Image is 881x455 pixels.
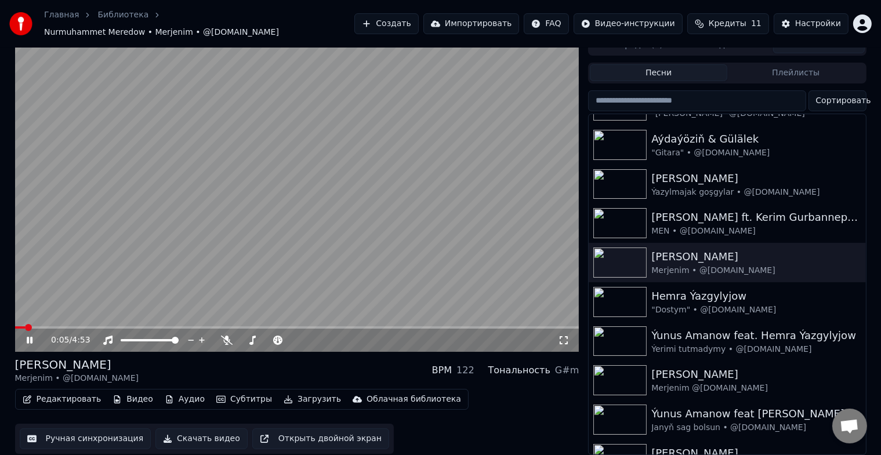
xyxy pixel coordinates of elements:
[44,9,354,38] nav: breadcrumb
[15,356,139,373] div: [PERSON_NAME]
[51,334,69,346] span: 0:05
[97,9,148,21] a: Библиотека
[456,363,474,377] div: 122
[651,265,861,276] div: Merjenim • @[DOMAIN_NAME]
[651,327,861,344] div: Ýunus Amanow feat. Hemra Ýazgylyjow
[160,391,209,407] button: Аудио
[44,9,79,21] a: Главная
[651,366,861,383] div: [PERSON_NAME]
[18,391,106,407] button: Редактировать
[651,288,861,304] div: Hemra Ýazgylyjow
[651,383,861,394] div: Merjenim @[DOMAIN_NAME]
[751,18,762,30] span: 11
[651,225,861,237] div: MEN • @[DOMAIN_NAME]
[354,13,418,34] button: Создать
[212,391,277,407] button: Субтитры
[590,64,727,81] button: Песни
[651,147,861,159] div: "Gitara" • @[DOMAIN_NAME]
[108,391,158,407] button: Видео
[651,422,861,434] div: Janyň sag bolsun • @[DOMAIN_NAME]
[774,13,849,34] button: Настройки
[524,13,568,34] button: FAQ
[252,428,389,449] button: Открыть двойной экран
[651,406,861,422] div: Ýunus Amanow feat [PERSON_NAME]
[555,363,579,377] div: G#m
[795,18,841,30] div: Настройки
[9,12,32,35] img: youka
[651,108,861,119] div: "[PERSON_NAME]" @[DOMAIN_NAME]
[574,13,683,34] button: Видео-инструкции
[279,391,346,407] button: Загрузить
[423,13,520,34] button: Импортировать
[15,373,139,384] div: Merjenim • @[DOMAIN_NAME]
[651,170,861,187] div: [PERSON_NAME]
[651,304,861,316] div: "Dostym" • @[DOMAIN_NAME]
[651,249,861,265] div: [PERSON_NAME]
[367,394,461,405] div: Облачная библиотека
[651,209,861,225] div: [PERSON_NAME] ft. Kerim Gurbannepesow
[816,95,871,107] span: Сортировать
[832,409,867,443] div: Открытый чат
[155,428,248,449] button: Скачать видео
[651,131,861,147] div: Aýdaýöziň & Gülälek
[20,428,151,449] button: Ручная синхронизация
[432,363,452,377] div: BPM
[44,27,279,38] span: Nurmuhammet Meredow • Merjenim • @[DOMAIN_NAME]
[51,334,79,346] div: /
[72,334,90,346] span: 4:53
[727,64,865,81] button: Плейлисты
[651,344,861,355] div: Ýerimi tutmadymy • @[DOMAIN_NAME]
[709,18,746,30] span: Кредиты
[651,187,861,198] div: Ýazylmajak goşgylar • @[DOMAIN_NAME]
[687,13,769,34] button: Кредиты11
[488,363,550,377] div: Тональность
